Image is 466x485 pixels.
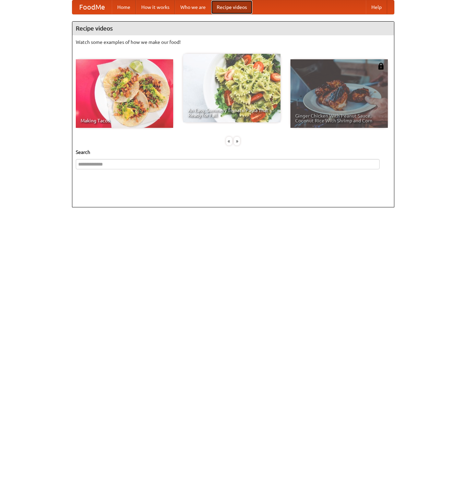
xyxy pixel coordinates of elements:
a: FoodMe [72,0,112,14]
span: Making Tacos [81,118,168,123]
a: An Easy, Summery Tomato Pasta That's Ready for Fall [183,54,280,122]
div: » [234,137,240,145]
h5: Search [76,149,391,156]
a: Home [112,0,136,14]
h4: Recipe videos [72,22,394,35]
a: Making Tacos [76,59,173,128]
a: Help [366,0,387,14]
a: Who we are [175,0,211,14]
a: How it works [136,0,175,14]
img: 483408.png [378,63,384,70]
a: Recipe videos [211,0,252,14]
span: An Easy, Summery Tomato Pasta That's Ready for Fall [188,108,276,118]
p: Watch some examples of how we make our food! [76,39,391,46]
div: « [226,137,232,145]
